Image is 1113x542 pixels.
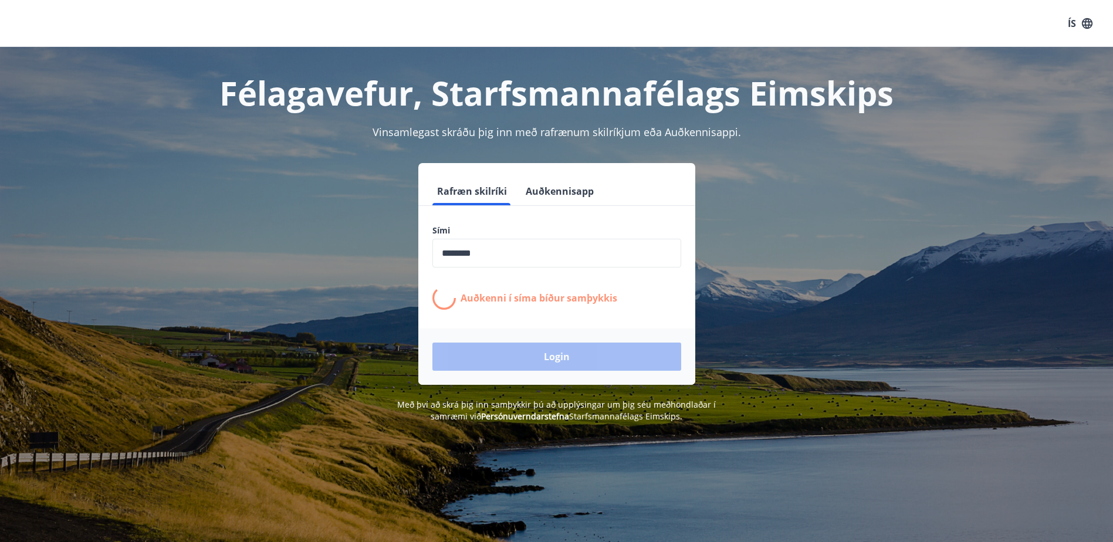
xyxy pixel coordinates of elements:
span: Vinsamlegast skráðu þig inn með rafrænum skilríkjum eða Auðkennisappi. [373,125,741,139]
a: Persónuverndarstefna [481,411,569,422]
button: ÍS [1061,13,1099,34]
h1: Félagavefur, Starfsmannafélags Eimskips [148,70,965,115]
span: Með því að skrá þig inn samþykkir þú að upplýsingar um þig séu meðhöndlaðar í samræmi við Starfsm... [397,399,716,422]
p: Auðkenni í síma bíður samþykkis [461,292,617,304]
label: Sími [432,225,681,236]
button: Rafræn skilríki [432,177,512,205]
button: Auðkennisapp [521,177,598,205]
